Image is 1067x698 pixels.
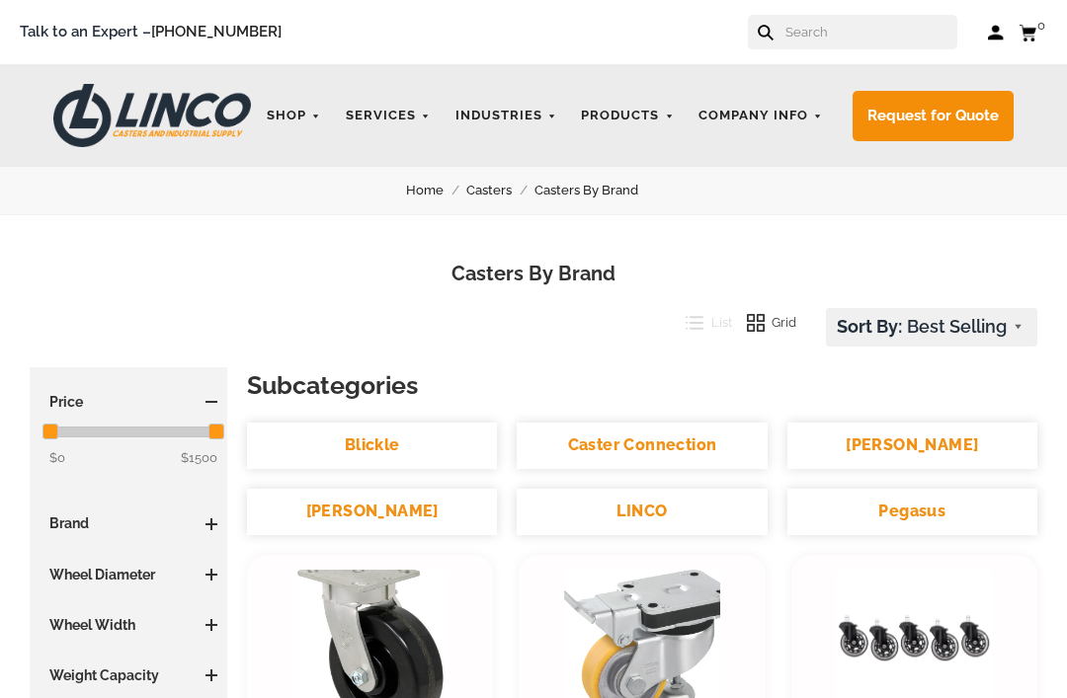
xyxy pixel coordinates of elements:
a: Request for Quote [853,91,1014,141]
a: LINCO [517,489,767,535]
a: Pegasus [787,489,1037,535]
a: [PHONE_NUMBER] [151,23,282,40]
h3: Wheel Diameter [40,565,217,584]
h1: Casters By Brand [30,260,1037,288]
a: Blickle [247,423,497,469]
button: List [671,308,732,338]
a: [PERSON_NAME] [787,423,1037,469]
h3: Price [40,392,217,412]
h3: Subcategories [247,367,1037,403]
a: [PERSON_NAME] [247,489,497,535]
a: Services [336,97,441,135]
a: Caster Connection [517,423,767,469]
span: $0 [49,450,65,465]
input: Search [783,15,957,49]
span: Talk to an Expert – [20,20,282,44]
a: Casters By Brand [534,180,661,201]
h3: Wheel Width [40,615,217,635]
a: Industries [446,97,567,135]
a: Casters [466,180,534,201]
a: Shop [257,97,331,135]
span: 0 [1037,18,1045,33]
a: Company Info [689,97,833,135]
h3: Brand [40,513,217,533]
a: 0 [1019,20,1047,44]
span: $1500 [181,447,217,469]
h3: Weight Capacity [40,665,217,685]
a: Home [406,180,466,201]
img: LINCO CASTERS & INDUSTRIAL SUPPLY [53,84,251,147]
a: Products [571,97,684,135]
a: Log in [987,23,1004,42]
button: Grid [732,308,797,338]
